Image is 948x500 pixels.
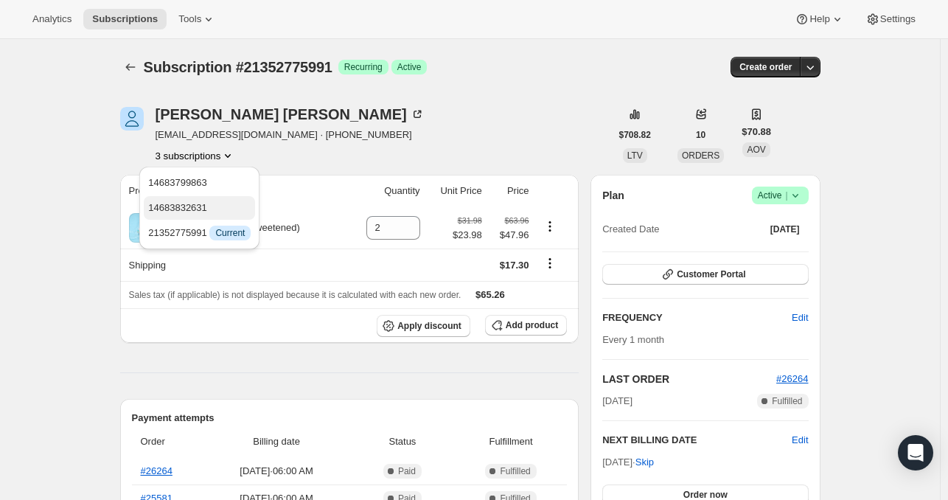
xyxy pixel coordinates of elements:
span: Apply discount [397,320,461,332]
h2: Plan [602,188,624,203]
button: Skip [627,451,663,474]
small: $31.98 [458,216,482,225]
span: [EMAIL_ADDRESS][DOMAIN_NAME] · [PHONE_NUMBER] [156,128,425,142]
button: [DATE] [761,219,809,240]
button: Product actions [156,148,236,163]
span: Add product [506,319,558,331]
div: [PERSON_NAME] [PERSON_NAME] [156,107,425,122]
th: Shipping [120,249,347,281]
span: 10 [696,129,705,141]
th: Order [132,426,208,458]
th: Product [120,175,347,207]
th: Quantity [347,175,425,207]
button: #26264 [776,372,808,386]
button: Apply discount [377,315,470,337]
span: $65.26 [475,289,505,300]
h2: LAST ORDER [602,372,776,386]
span: [DATE] [602,394,632,409]
span: Sales tax (if applicable) is not displayed because it is calculated with each new order. [129,290,461,300]
span: $17.30 [500,260,529,271]
span: Fulfilled [500,465,530,477]
span: $47.96 [491,228,529,243]
button: Add product [485,315,567,336]
div: Open Intercom Messenger [898,435,933,471]
span: Status [350,434,455,449]
span: Recurring [344,61,383,73]
span: Current [215,227,245,239]
button: Help [786,9,853,29]
span: Every 1 month [602,334,664,345]
span: Subscriptions [92,13,158,25]
span: Fulfillment [464,434,558,449]
span: Active [397,61,422,73]
img: product img [129,213,158,243]
button: Customer Portal [602,264,808,285]
button: 10 [687,125,714,145]
span: Created Date [602,222,659,237]
button: Settings [857,9,924,29]
span: Active [758,188,803,203]
span: Create order [739,61,792,73]
h2: NEXT BILLING DATE [602,433,792,448]
span: Customer Portal [677,268,745,280]
span: $708.82 [619,129,651,141]
span: Fulfilled [772,395,802,407]
h2: FREQUENCY [602,310,792,325]
span: AOV [747,145,765,155]
span: Subscription #21352775991 [144,59,332,75]
button: Edit [783,306,817,330]
span: Skip [635,455,654,470]
span: 14683832631 [148,202,207,213]
th: Unit Price [425,175,487,207]
span: $70.88 [742,125,771,139]
span: [DATE] · 06:00 AM [212,464,341,479]
span: [DATE] · [602,456,654,468]
button: Subscriptions [83,9,167,29]
span: $23.98 [453,228,482,243]
span: Paid [398,465,416,477]
a: #26264 [776,373,808,384]
span: 21352775991 [148,227,251,238]
button: Edit [792,433,808,448]
span: 14683799863 [148,177,207,188]
button: Subscriptions [120,57,141,77]
th: Price [487,175,534,207]
button: $708.82 [610,125,660,145]
span: Tools [178,13,201,25]
button: 14683832631 [144,196,255,220]
span: Help [809,13,829,25]
button: 14683799863 [144,171,255,195]
span: Settings [880,13,916,25]
button: Shipping actions [538,255,562,271]
span: ORDERS [682,150,719,161]
span: Edit [792,310,808,325]
span: Billing date [212,434,341,449]
small: $63.96 [504,216,529,225]
button: Create order [731,57,801,77]
span: LTV [627,150,643,161]
button: Tools [170,9,225,29]
span: Deloise McGaughey [120,107,144,131]
button: Analytics [24,9,80,29]
button: Product actions [538,218,562,235]
span: | [785,190,787,201]
button: 21352775991 InfoCurrent [144,221,255,245]
span: [DATE] [770,223,800,235]
h2: Payment attempts [132,411,568,426]
span: Analytics [32,13,72,25]
a: #26264 [141,465,172,476]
